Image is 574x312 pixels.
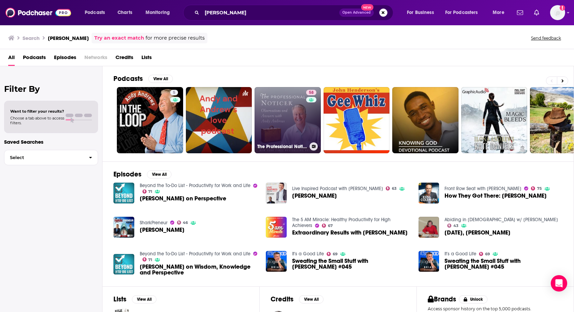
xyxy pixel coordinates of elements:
a: Lists [141,52,152,66]
span: 67 [328,224,333,227]
button: View All [299,295,324,303]
span: More [493,8,504,17]
img: How They Got There: Andy Andrews [419,183,439,203]
a: Extraordinary Results with Andy Andrews [292,230,408,236]
img: Memorial Day, Andy Andrews [419,217,439,238]
span: 58 [309,89,314,96]
span: Episodes [54,52,76,66]
button: Select [4,150,98,165]
h3: Search [23,35,40,41]
span: 69 [333,253,338,256]
a: 69 [327,252,338,256]
span: Want to filter your results? [10,109,64,114]
a: Credits [115,52,133,66]
a: Show notifications dropdown [514,7,526,18]
a: Sweating the Small Stuff with Andy Andrews #045 [445,258,563,270]
span: Podcasts [85,8,105,17]
a: 43 [447,224,459,228]
img: Andy Andrews on Perspective [113,183,134,203]
span: [PERSON_NAME] on Wisdom, Knowledge and Perspective [140,264,258,275]
img: Sweating the Small Stuff with Andy Andrews #045 [419,251,439,272]
a: Abiding in Christ w/ Jim Wood [445,217,558,223]
div: Search podcasts, credits, & more... [190,5,400,20]
a: It's a Good Life [445,251,476,257]
span: 71 [148,258,152,261]
img: Andy Andrews on Wisdom, Knowledge and Perspective [113,254,134,275]
a: EpisodesView All [113,170,172,179]
div: Open Intercom Messenger [551,275,567,292]
img: Podchaser - Follow, Share and Rate Podcasts [5,6,71,19]
span: 69 [485,253,490,256]
h3: The Professional Noticer [257,144,307,150]
button: Show profile menu [550,5,565,20]
button: View All [132,295,156,303]
span: 75 [537,187,542,190]
input: Search podcasts, credits, & more... [202,7,339,18]
a: 58The Professional Noticer [255,87,321,153]
a: CreditsView All [271,295,324,303]
span: Charts [118,8,132,17]
span: [PERSON_NAME] [292,193,337,199]
img: Andy Andrews [113,217,134,238]
h2: Brands [428,295,456,303]
span: Sweating the Small Stuff with [PERSON_NAME] #045 [292,258,410,270]
span: Select [4,155,83,160]
span: Logged in as heidi.egloff [550,5,565,20]
span: For Podcasters [445,8,478,17]
a: 75 [531,186,542,190]
a: 67 [322,224,333,228]
img: Andy Andrews [266,183,287,203]
a: Charts [113,7,136,18]
button: Unlock [459,295,488,303]
a: Beyond the To-Do List - Productivity for Work and Life [140,183,250,188]
span: Sweating the Small Stuff with [PERSON_NAME] #045 [445,258,563,270]
span: [PERSON_NAME] on Perspective [140,196,226,201]
button: Open AdvancedNew [339,9,374,17]
span: [DATE], [PERSON_NAME] [445,230,510,236]
span: Podcasts [23,52,46,66]
button: Send feedback [529,35,563,41]
button: View All [148,75,173,83]
button: open menu [402,7,442,18]
a: Sweating the Small Stuff with Andy Andrews #045 [266,251,287,272]
h2: Credits [271,295,293,303]
button: open menu [141,7,179,18]
a: 69 [479,252,490,256]
img: Extraordinary Results with Andy Andrews [266,217,287,238]
a: PodcastsView All [113,74,173,83]
a: Andy Andrews on Wisdom, Knowledge and Perspective [140,264,258,275]
span: 5 [173,89,175,96]
a: 63 [386,186,397,190]
p: Access sponsor history on the top 5,000 podcasts. [428,306,563,311]
a: 5 [117,87,183,153]
a: All [8,52,15,66]
a: Andy Andrews on Perspective [140,196,226,201]
span: [PERSON_NAME] [140,227,184,233]
a: Live Inspired Podcast with John O'Leary [292,186,383,192]
a: Sweating the Small Stuff with Andy Andrews #045 [292,258,410,270]
span: Extraordinary Results with [PERSON_NAME] [292,230,408,236]
span: Monitoring [146,8,170,17]
button: View All [147,170,172,179]
span: 63 [392,187,397,190]
span: Networks [84,52,107,66]
a: It's a Good Life [292,251,324,257]
h2: Filter By [4,84,98,94]
span: 71 [148,190,152,193]
h3: [PERSON_NAME] [48,35,89,41]
a: 58 [306,90,316,95]
h2: Podcasts [113,74,143,83]
span: 43 [453,224,459,227]
span: New [361,4,373,11]
a: ListsView All [113,295,156,303]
